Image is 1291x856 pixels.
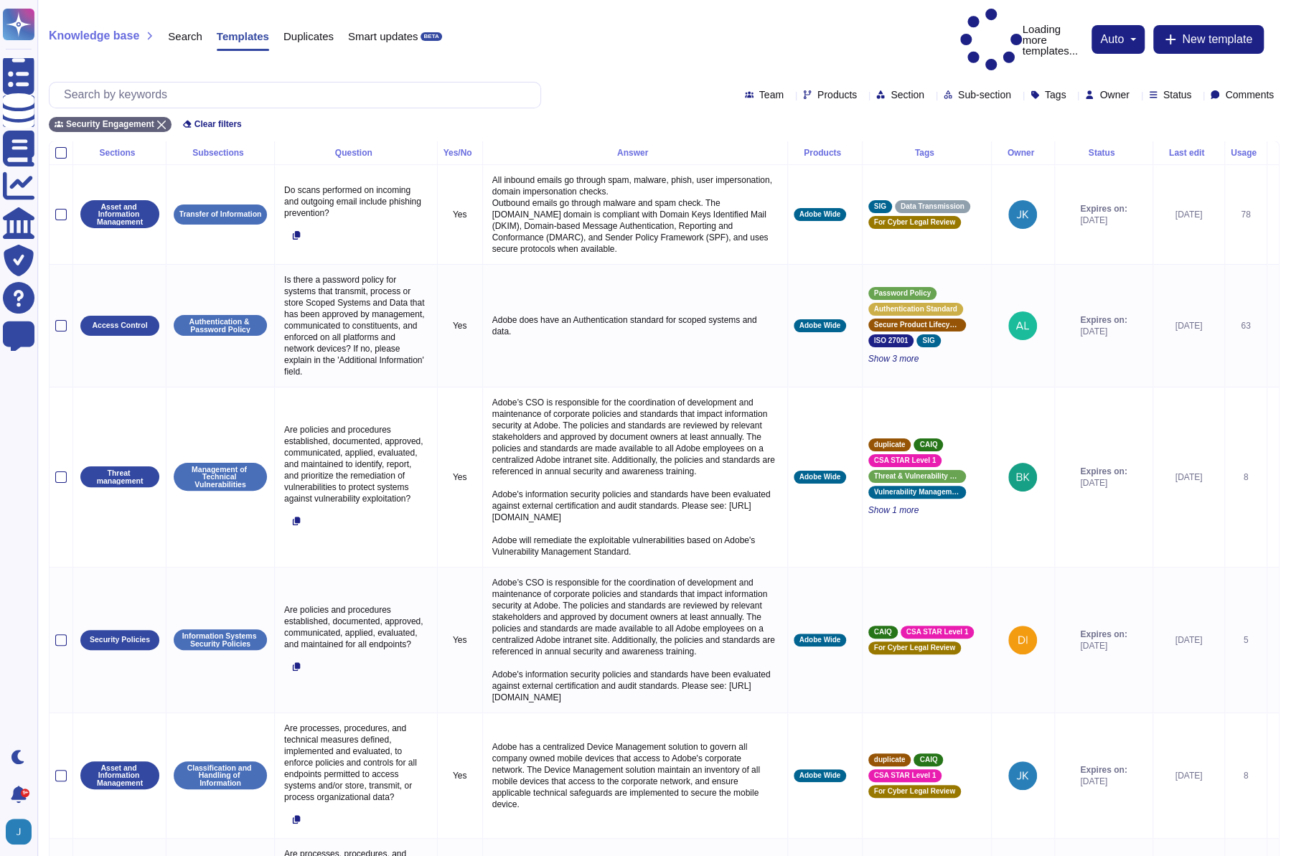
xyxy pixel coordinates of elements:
[421,32,441,41] div: BETA
[1100,34,1124,45] span: auto
[868,504,985,516] span: Show 1 more
[1159,209,1219,220] div: [DATE]
[281,181,431,222] p: Do scans performed on incoming and outgoing email include phishing prevention?
[57,83,540,108] input: Search by keywords
[489,393,781,561] p: Adobe’s CSO is responsible for the coordination of development and maintenance of corporate polic...
[799,322,841,329] span: Adobe Wide
[194,120,242,128] span: Clear filters
[1080,640,1127,652] span: [DATE]
[874,290,931,297] span: Password Policy
[1099,90,1129,100] span: Owner
[1231,149,1261,157] div: Usage
[1080,215,1127,226] span: [DATE]
[6,819,32,845] img: user
[489,311,781,341] p: Adobe does have an Authentication standard for scoped systems and data.
[901,203,964,210] span: Data Transmission
[443,471,477,483] p: Yes
[85,764,154,787] p: Asset and Information Management
[919,441,937,448] span: CAIQ
[179,632,262,647] p: Information Systems Security Policies
[874,644,955,652] span: For Cyber Legal Review
[1080,764,1127,776] span: Expires on:
[1231,320,1261,331] div: 63
[443,149,477,157] div: Yes/No
[1080,203,1127,215] span: Expires on:
[1159,320,1219,331] div: [DATE]
[1182,34,1252,45] span: New template
[489,738,781,814] p: Adobe has a centralized Device Management solution to govern all company owned mobile devices tha...
[179,318,262,333] p: Authentication & Password Policy
[85,469,154,484] p: Threat management
[90,636,150,644] p: Security Policies
[443,770,477,781] p: Yes
[1080,314,1127,326] span: Expires on:
[868,353,985,364] span: Show 3 more
[1008,626,1037,654] img: user
[92,321,147,329] p: Access Control
[1231,209,1261,220] div: 78
[874,337,909,344] span: ISO 27001
[958,90,1011,100] span: Sub-section
[1008,200,1037,229] img: user
[85,203,154,226] p: Asset and Information Management
[874,489,960,496] span: Vulnerability Management
[1163,90,1192,100] span: Status
[1159,471,1219,483] div: [DATE]
[1045,90,1066,100] span: Tags
[874,457,936,464] span: CSA STAR Level 1
[997,149,1048,157] div: Owner
[1008,761,1037,790] img: user
[281,149,431,157] div: Question
[919,756,937,763] span: CAIQ
[874,629,892,636] span: CAIQ
[172,149,268,157] div: Subsections
[281,719,431,806] p: Are processes, procedures, and technical measures defined, implemented and evaluated, to enforce ...
[799,772,841,779] span: Adobe Wide
[1008,463,1037,492] img: user
[794,149,856,157] div: Products
[1008,311,1037,340] img: user
[283,31,334,42] span: Duplicates
[1153,25,1264,54] button: New template
[874,321,960,329] span: Secure Product Lifecycle Standard
[1080,466,1127,477] span: Expires on:
[874,473,960,480] span: Threat & Vulnerability Management
[799,636,841,644] span: Adobe Wide
[179,466,262,489] p: Management of Technical Vulnerabilities
[281,271,431,381] p: Is there a password policy for systems that transmit, process or store Scoped Systems and Data th...
[799,211,841,218] span: Adobe Wide
[79,149,160,157] div: Sections
[489,171,781,258] p: All inbound emails go through spam, malware, phish, user impersonation, domain impersonation chec...
[168,31,202,42] span: Search
[874,306,957,313] span: Authentication Standard
[348,31,418,42] span: Smart updates
[817,90,857,100] span: Products
[1159,149,1219,157] div: Last edit
[868,149,985,157] div: Tags
[874,203,886,210] span: SIG
[891,90,924,100] span: Section
[489,573,781,707] p: Adobe’s CSO is responsible for the coordination of development and maintenance of corporate polic...
[443,320,477,331] p: Yes
[906,629,969,636] span: CSA STAR Level 1
[443,209,477,220] p: Yes
[443,634,477,646] p: Yes
[281,420,431,508] p: Are policies and procedures established, documented, approved, communicated, applied, evaluated, ...
[21,789,29,797] div: 9+
[874,441,906,448] span: duplicate
[759,90,784,100] span: Team
[1159,770,1219,781] div: [DATE]
[281,601,431,654] p: Are policies and procedures established, documented, approved, communicated, applied, evaluated, ...
[1231,770,1261,781] div: 8
[1159,634,1219,646] div: [DATE]
[489,149,781,157] div: Answer
[49,30,139,42] span: Knowledge base
[179,764,262,787] p: Classification and Handling of Information
[874,788,955,795] span: For Cyber Legal Review
[1100,34,1136,45] button: auto
[1231,471,1261,483] div: 8
[1061,149,1147,157] div: Status
[1080,629,1127,640] span: Expires on:
[1080,477,1127,489] span: [DATE]
[922,337,934,344] span: SIG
